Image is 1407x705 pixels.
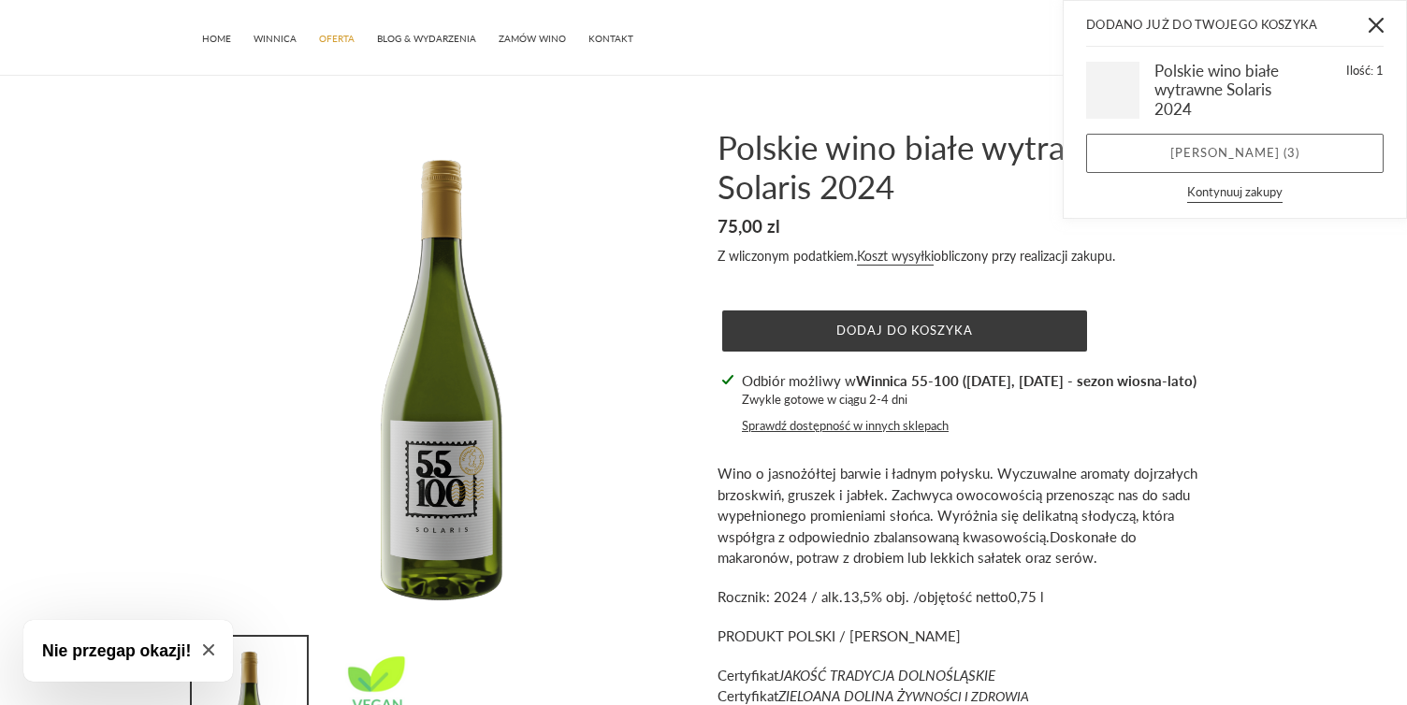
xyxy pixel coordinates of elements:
[1346,63,1373,78] span: Ilość:
[377,33,476,45] span: BLOG & WYDARZENIA
[1008,588,1044,605] span: 0,75 l
[843,588,919,605] span: 13,5% obj. /
[1154,62,1299,119] h3: Polskie wino białe wytrawne Solaris 2024
[310,23,364,50] a: OFERTA
[905,688,1029,704] span: YWNOŚCI I ZDROWIA
[778,687,1029,704] em: ZIELOANA DOLINA Ż
[254,33,297,45] span: WINNICA
[836,323,974,338] span: Dodaj do koszyka
[1356,4,1398,46] button: Zamknij
[202,33,231,45] span: HOME
[718,465,1197,545] span: Wino o jasnożółtej barwie i ładnym połysku. Wyczuwalne aromaty dojrzałych brzoskwiń, gruszek i ja...
[1086,134,1384,173] a: [PERSON_NAME] (3 pozycji(-e))
[1187,183,1283,204] button: Kontynuuj zakupy
[718,626,1213,647] p: PRODUKT POLSKI / [PERSON_NAME]
[718,215,780,237] span: 75,00 zl
[718,127,1213,206] h1: Polskie wino białe wytrawne Solaris 2024
[489,23,575,50] a: ZAMÓW WINO
[718,246,1213,266] div: Z wliczonym podatkiem. obliczony przy realizacji zakupu.
[778,667,995,683] em: JAKOŚĆ TRADYCJA DOLNOŚLĄSKIE
[856,372,1197,389] strong: Winnica 55-100 ([DATE], [DATE] - sezon wiosna-lato)
[857,248,934,266] a: Koszt wysyłki
[742,370,1197,392] p: Odbiór możliwy w
[722,310,1087,352] button: Dodaj do koszyka
[579,23,643,50] a: KONTAKT
[718,588,843,605] span: Rocznik: 2024 / alk.
[244,23,306,50] a: WINNICA
[1287,145,1296,160] span: 3 pozycji(-e)
[742,391,1197,410] p: Zwykle gotowe w ciągu 2-4 dni
[319,33,355,45] span: OFERTA
[368,23,486,50] a: BLOG & WYDARZENIA
[193,23,240,50] a: HOME
[742,417,949,436] button: Sprawdź dostępność w innych sklepach
[1376,63,1384,78] span: 1
[499,33,566,45] span: ZAMÓW WINO
[588,33,633,45] span: KONTAKT
[1086,10,1356,40] h2: Dodano już do Twojego koszyka
[919,588,1008,605] span: objętość netto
